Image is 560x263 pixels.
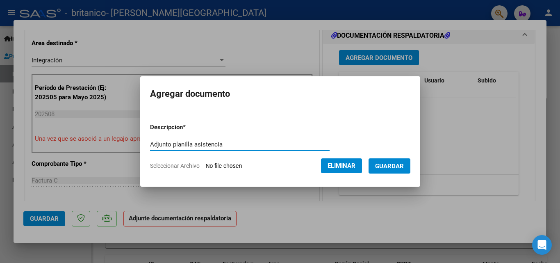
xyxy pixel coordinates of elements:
button: Guardar [369,158,410,174]
div: Open Intercom Messenger [532,235,552,255]
span: Guardar [375,162,404,170]
h2: Agregar documento [150,86,410,102]
p: Descripcion [150,123,228,132]
span: Eliminar [328,162,355,169]
button: Eliminar [321,158,362,173]
span: Seleccionar Archivo [150,162,200,169]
